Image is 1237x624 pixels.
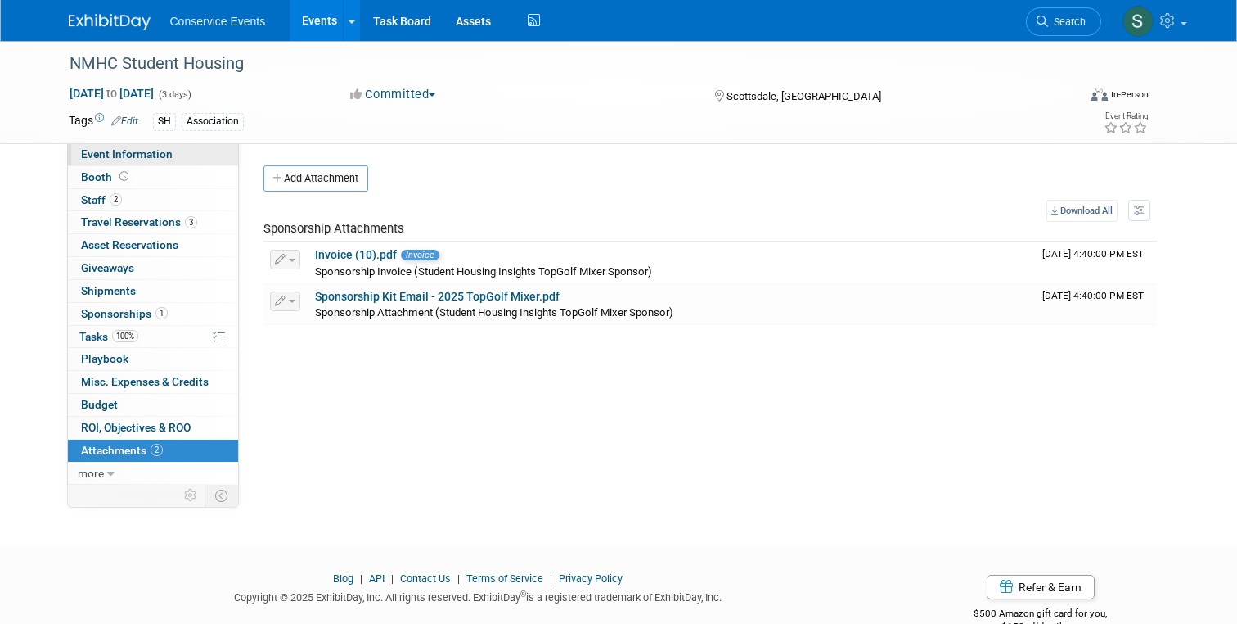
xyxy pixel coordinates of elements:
div: In-Person [1110,88,1149,101]
a: Blog [333,572,353,585]
span: Sponsorship Attachment (Student Housing Insights TopGolf Mixer Sponsor) [315,306,673,319]
a: Asset Reservations [68,234,238,256]
span: Booth not reserved yet [116,170,132,183]
span: Sponsorship Attachments [263,221,404,236]
a: Sponsorships1 [68,303,238,325]
span: | [387,572,398,585]
img: Savannah Doctor [1122,6,1154,37]
a: Download All [1046,200,1118,222]
div: Association [182,113,244,130]
span: Travel Reservations [81,215,197,228]
span: | [453,572,464,585]
td: Personalize Event Tab Strip [177,485,205,506]
a: Booth [68,166,238,188]
span: (3 days) [157,89,191,100]
a: Refer & Earn [987,575,1095,599]
span: 3 [185,216,197,228]
span: Budget [81,398,118,411]
span: ROI, Objectives & ROO [81,421,191,434]
span: more [78,467,104,480]
img: ExhibitDay [69,14,151,30]
span: Shipments [81,284,136,297]
a: Search [1026,7,1101,36]
span: 2 [151,444,163,456]
span: Giveaways [81,261,134,274]
td: Tags [69,112,138,131]
a: API [369,572,385,585]
a: Budget [68,394,238,416]
span: [DATE] [DATE] [69,86,155,101]
span: Upload Timestamp [1042,248,1144,260]
span: 2 [110,193,122,206]
a: Giveaways [68,257,238,279]
a: ROI, Objectives & ROO [68,417,238,439]
span: Asset Reservations [81,238,178,251]
span: | [546,572,556,585]
span: Playbook [81,352,128,365]
a: Contact Us [400,572,451,585]
span: Misc. Expenses & Credits [81,375,209,388]
a: Invoice (10).pdf [315,248,397,261]
span: Tasks [79,330,138,343]
img: Format-Inperson.png [1091,88,1108,101]
span: Upload Timestamp [1042,290,1144,301]
span: Sponsorship Invoice (Student Housing Insights TopGolf Mixer Sponsor) [315,265,652,278]
a: Attachments2 [68,440,238,462]
span: to [104,87,119,100]
a: Event Information [68,143,238,165]
div: NMHC Student Housing [64,49,1057,79]
a: Sponsorship Kit Email - 2025 TopGolf Mixer.pdf [315,290,560,303]
div: Copyright © 2025 ExhibitDay, Inc. All rights reserved. ExhibitDay is a registered trademark of Ex... [69,586,888,605]
span: Staff [81,193,122,206]
span: | [356,572,367,585]
span: Conservice Events [170,15,266,28]
span: Invoice [401,250,439,260]
button: Committed [344,86,442,103]
span: Search [1048,16,1086,28]
span: 100% [112,330,138,342]
a: Misc. Expenses & Credits [68,371,238,393]
div: Event Rating [1104,112,1148,120]
span: Attachments [81,444,163,457]
div: Event Format [989,85,1149,110]
sup: ® [520,590,526,599]
td: Upload Timestamp [1036,242,1157,283]
a: Tasks100% [68,326,238,348]
td: Upload Timestamp [1036,284,1157,325]
td: Toggle Event Tabs [205,485,238,506]
a: Travel Reservations3 [68,211,238,233]
span: Sponsorships [81,307,168,320]
a: Playbook [68,348,238,370]
div: SH [153,113,176,130]
a: Privacy Policy [559,572,623,585]
span: Event Information [81,147,173,161]
span: 1 [155,307,168,319]
a: more [68,463,238,485]
a: Edit [111,115,138,127]
span: Booth [81,170,132,183]
span: Scottsdale, [GEOGRAPHIC_DATA] [726,90,881,102]
a: Terms of Service [466,572,543,585]
button: Add Attachment [263,165,368,192]
a: Staff2 [68,189,238,211]
a: Shipments [68,280,238,302]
